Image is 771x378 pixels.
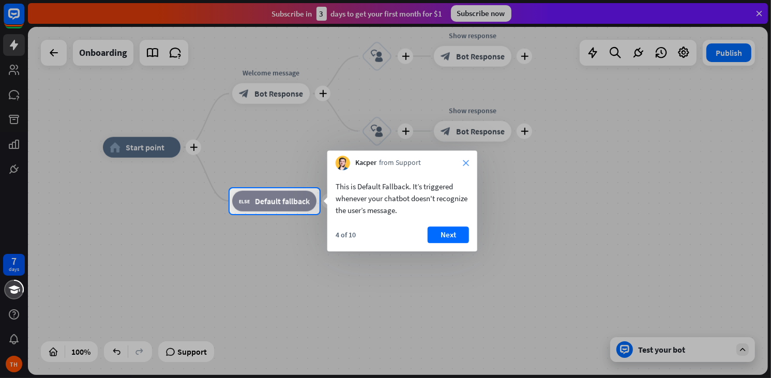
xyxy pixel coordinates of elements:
[355,158,376,168] span: Kacper
[336,230,356,239] div: 4 of 10
[463,160,469,166] i: close
[239,196,250,206] i: block_fallback
[8,4,39,35] button: Open LiveChat chat widget
[255,196,310,206] span: Default fallback
[336,180,469,216] div: This is Default Fallback. It’s triggered whenever your chatbot doesn't recognize the user’s message.
[379,158,421,168] span: from Support
[428,226,469,243] button: Next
